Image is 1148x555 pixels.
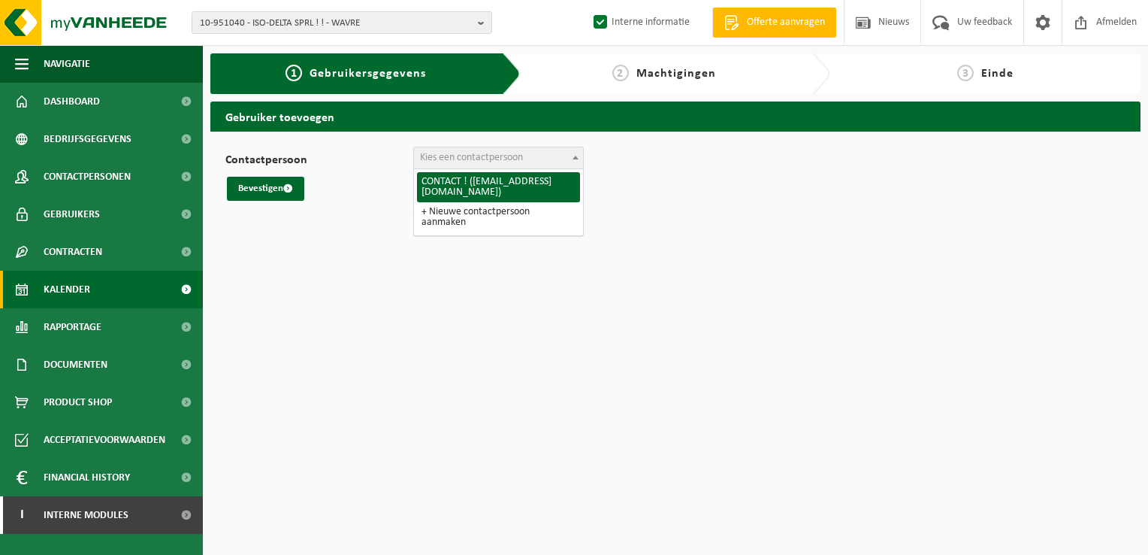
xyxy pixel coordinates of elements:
span: Offerte aanvragen [743,15,829,30]
span: Acceptatievoorwaarden [44,421,165,459]
button: Bevestigen [227,177,304,201]
span: Machtigingen [636,68,716,80]
span: Documenten [44,346,107,384]
span: I [15,496,29,534]
span: 2 [612,65,629,81]
span: Dashboard [44,83,100,120]
label: Interne informatie [591,11,690,34]
span: Product Shop [44,384,112,421]
span: Rapportage [44,308,101,346]
span: 10-951040 - ISO-DELTA SPRL ! ! - WAVRE [200,12,472,35]
span: Gebruikersgegevens [310,68,426,80]
span: Financial History [44,459,130,496]
h2: Gebruiker toevoegen [210,102,1140,131]
span: Kalender [44,271,90,308]
a: Offerte aanvragen [712,8,836,38]
span: Bedrijfsgegevens [44,120,131,158]
li: + Nieuwe contactpersoon aanmaken [417,202,580,232]
span: Interne modules [44,496,128,534]
span: Gebruikers [44,196,100,233]
span: 1 [285,65,302,81]
span: Contracten [44,233,102,271]
li: CONTACT ! ([EMAIL_ADDRESS][DOMAIN_NAME]) [417,172,580,202]
span: Contactpersonen [44,158,131,196]
span: Kies een contactpersoon [420,152,523,163]
label: Contactpersoon [225,154,413,169]
span: Einde [981,68,1014,80]
span: 3 [957,65,974,81]
span: Navigatie [44,45,90,83]
button: 10-951040 - ISO-DELTA SPRL ! ! - WAVRE [192,11,492,34]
